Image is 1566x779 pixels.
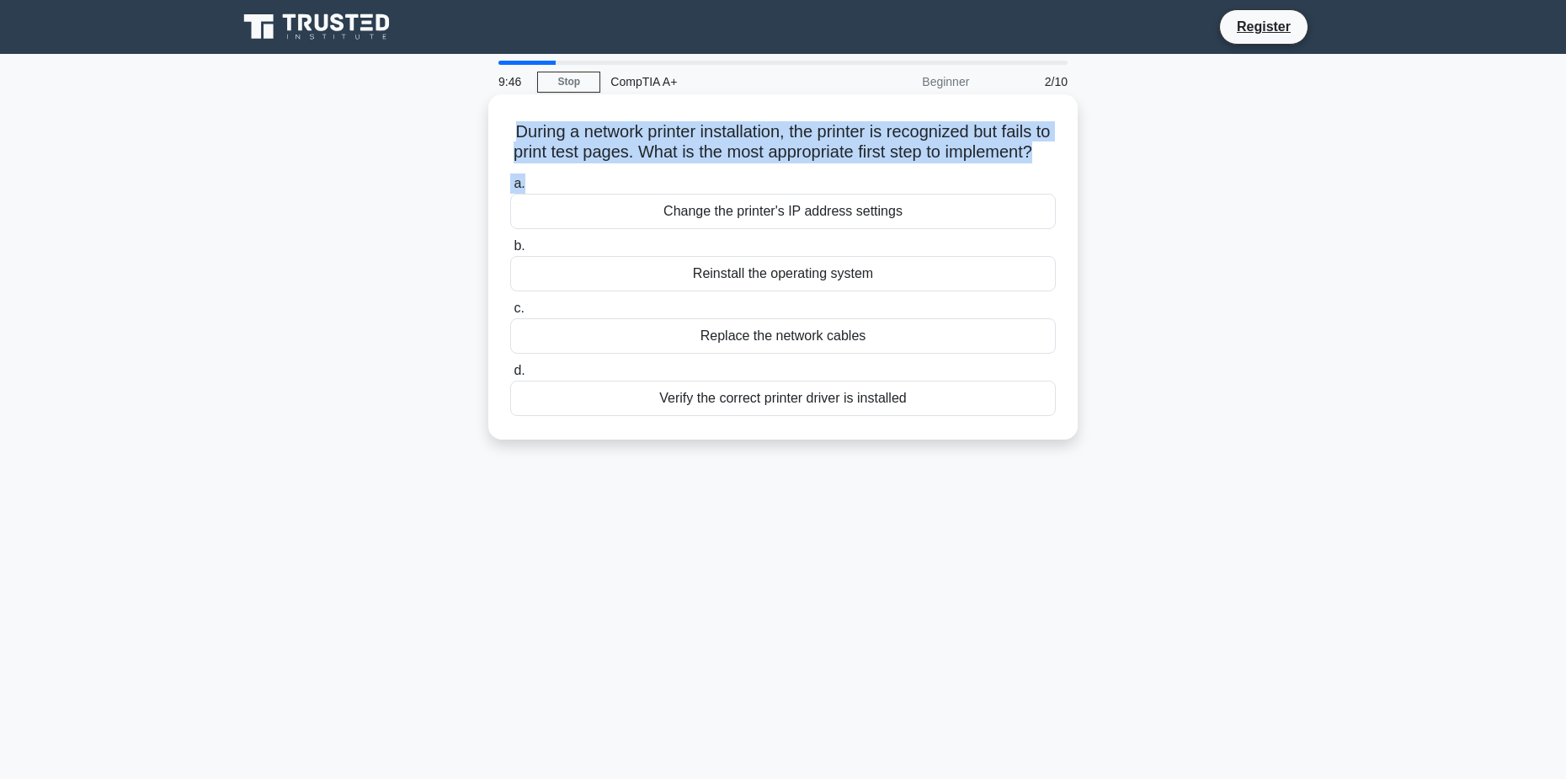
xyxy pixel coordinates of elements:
h5: During a network printer installation, the printer is recognized but fails to print test pages. W... [509,121,1057,163]
span: a. [514,176,525,190]
div: Replace the network cables [510,318,1056,354]
div: Verify the correct printer driver is installed [510,381,1056,416]
a: Stop [537,72,600,93]
a: Register [1227,16,1301,37]
div: Reinstall the operating system [510,256,1056,291]
span: b. [514,238,525,253]
div: 9:46 [488,65,537,99]
div: CompTIA A+ [600,65,832,99]
span: d. [514,363,525,377]
div: Beginner [832,65,979,99]
div: 2/10 [979,65,1078,99]
div: Change the printer's IP address settings [510,194,1056,229]
span: c. [514,301,524,315]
